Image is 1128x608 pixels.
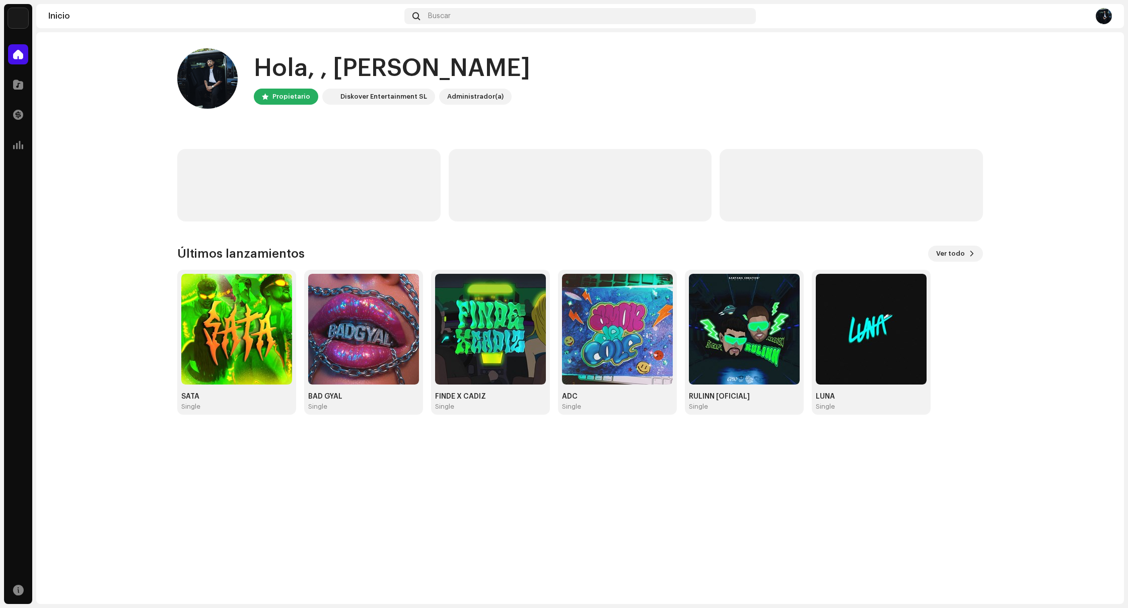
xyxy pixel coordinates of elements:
div: RULINN [OFICIAL] [689,393,800,401]
button: Ver todo [928,246,983,262]
div: ADC [562,393,673,401]
img: e659d5ec-1653-4f22-a2a6-b03bb28f7fa1 [177,48,238,109]
div: Administrador(a) [447,91,504,103]
h3: Últimos lanzamientos [177,246,305,262]
div: Propietario [272,91,310,103]
img: af17e456-6836-40d9-b9e9-3a4d9ad743d8 [689,274,800,385]
img: 2f582c43-df6c-4bb8-b5ee-28a426ea8ab5 [816,274,927,385]
div: FINDE X CADIZ [435,393,546,401]
span: Ver todo [936,244,965,264]
div: Single [562,403,581,411]
img: e12a6252-bb01-48a9-9940-75afbb7fc42c [181,274,292,385]
div: Single [308,403,327,411]
div: Diskover Entertainment SL [340,91,427,103]
div: Single [181,403,200,411]
img: e659d5ec-1653-4f22-a2a6-b03bb28f7fa1 [1096,8,1112,24]
div: LUNA [816,393,927,401]
img: 1ba54ffa-5bea-4ad9-ab5e-0ef151ca1b28 [308,274,419,385]
div: Single [689,403,708,411]
div: Hola, , [PERSON_NAME] [254,52,530,85]
img: 297a105e-aa6c-4183-9ff4-27133c00f2e2 [324,91,336,103]
div: SATA [181,393,292,401]
span: Buscar [428,12,451,20]
div: Single [435,403,454,411]
img: 80680894-6659-4920-ac08-28ae26ec0a97 [435,274,546,385]
div: Single [816,403,835,411]
img: f282b293-4a84-4885-a525-51dcdd3ca759 [562,274,673,385]
div: Inicio [48,12,400,20]
img: 297a105e-aa6c-4183-9ff4-27133c00f2e2 [8,8,28,28]
div: BAD GYAL [308,393,419,401]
